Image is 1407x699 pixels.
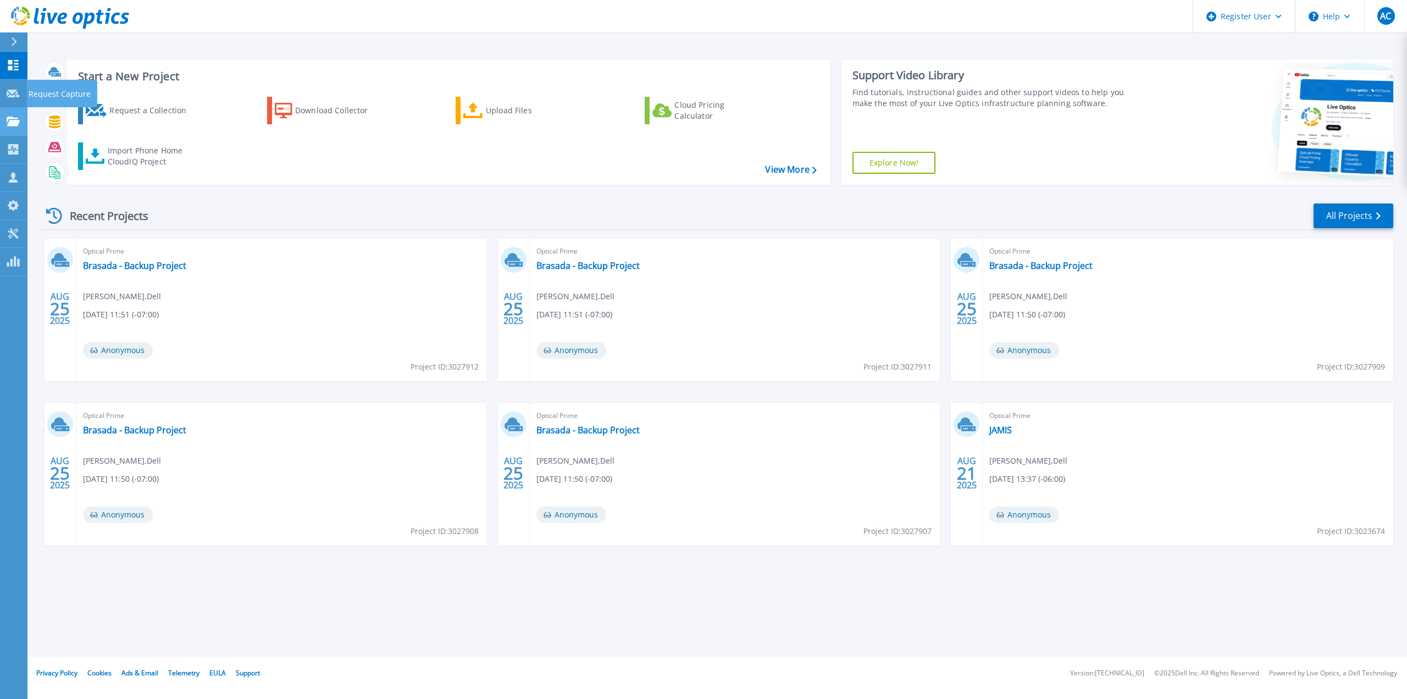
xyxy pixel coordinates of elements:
a: Brasada - Backup Project [536,425,640,436]
span: [PERSON_NAME] , Dell [989,290,1067,302]
span: Project ID: 3027912 [411,361,479,373]
a: All Projects [1314,203,1393,228]
span: [DATE] 11:50 (-07:00) [83,473,159,485]
span: 25 [503,304,523,313]
div: AUG 2025 [956,453,977,493]
span: Optical Prime [989,410,1387,422]
span: Anonymous [536,342,606,359]
a: Request a Collection [78,97,201,124]
div: AUG 2025 [49,453,70,493]
a: Support [236,668,260,678]
a: Cloud Pricing Calculator [645,97,767,124]
div: AUG 2025 [503,289,524,329]
a: EULA [209,668,226,678]
span: AC [1380,12,1391,20]
span: 25 [503,469,523,478]
span: [PERSON_NAME] , Dell [536,455,614,467]
div: Download Collector [295,100,383,122]
div: Recent Projects [42,202,163,229]
span: [DATE] 11:50 (-07:00) [536,473,612,485]
div: Import Phone Home CloudIQ Project [108,145,193,167]
span: [DATE] 13:37 (-06:00) [989,473,1065,485]
a: Ads & Email [121,668,158,678]
li: Version: [TECHNICAL_ID] [1070,670,1144,677]
p: Request Capture [29,80,91,108]
a: Telemetry [168,668,200,678]
span: 25 [50,469,70,478]
a: View More [765,164,816,175]
div: AUG 2025 [503,453,524,493]
a: Explore Now! [852,152,936,174]
span: Project ID: 3027909 [1317,361,1385,373]
a: Brasada - Backup Project [83,425,186,436]
div: AUG 2025 [956,289,977,329]
a: Brasada - Backup Project [83,260,186,271]
span: Optical Prime [536,410,934,422]
span: Project ID: 3027911 [863,361,932,373]
a: Cookies [87,668,112,678]
li: Powered by Live Optics, a Dell Technology [1269,670,1397,677]
span: 21 [957,469,977,478]
div: Find tutorials, instructional guides and other support videos to help you make the most of your L... [852,87,1138,109]
div: Request a Collection [109,100,197,122]
a: Brasada - Backup Project [989,260,1093,271]
span: Anonymous [83,342,153,359]
span: [PERSON_NAME] , Dell [536,290,614,302]
span: Project ID: 3027907 [863,525,932,537]
a: Download Collector [267,97,390,124]
li: © 2025 Dell Inc. All Rights Reserved [1154,670,1259,677]
span: Optical Prime [83,245,480,257]
a: Brasada - Backup Project [536,260,640,271]
div: Support Video Library [852,68,1138,82]
span: [PERSON_NAME] , Dell [83,290,161,302]
span: Anonymous [536,507,606,523]
span: Project ID: 3027908 [411,525,479,537]
span: Optical Prime [536,245,934,257]
a: Upload Files [456,97,578,124]
span: 25 [957,304,977,313]
span: [DATE] 11:51 (-07:00) [83,309,159,321]
div: AUG 2025 [49,289,70,329]
span: Anonymous [83,507,153,523]
span: Optical Prime [989,245,1387,257]
span: Anonymous [989,507,1059,523]
span: [DATE] 11:50 (-07:00) [989,309,1065,321]
span: 25 [50,304,70,313]
h3: Start a New Project [78,70,816,82]
span: [PERSON_NAME] , Dell [989,455,1067,467]
span: [DATE] 11:51 (-07:00) [536,309,612,321]
div: Cloud Pricing Calculator [674,100,762,122]
span: [PERSON_NAME] , Dell [83,455,161,467]
a: Privacy Policy [36,668,77,678]
span: Optical Prime [83,410,480,422]
span: Project ID: 3023674 [1317,525,1385,537]
span: Anonymous [989,342,1059,359]
div: Upload Files [486,100,574,122]
a: JAMIS [989,425,1012,436]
